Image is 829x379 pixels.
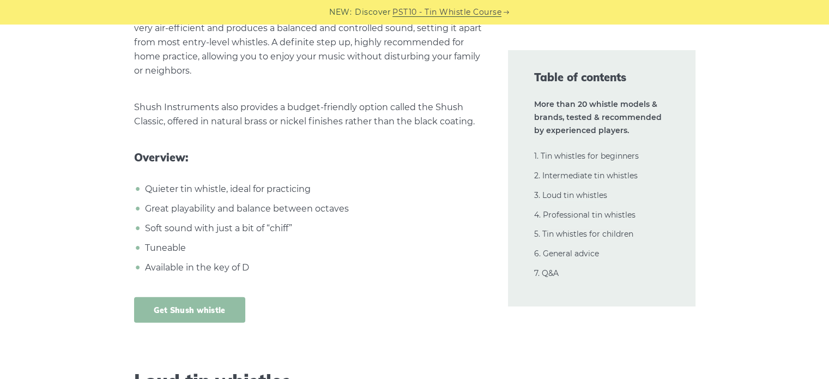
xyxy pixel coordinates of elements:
a: 5. Tin whistles for children [534,229,633,239]
li: Tuneable [142,241,482,255]
a: Get Shush whistle [134,297,245,323]
li: Great playability and balance between octaves [142,202,482,216]
a: PST10 - Tin Whistle Course [392,6,501,19]
a: 2. Intermediate tin whistles [534,171,638,181]
a: 4. Professional tin whistles [534,210,636,220]
a: 3. Loud tin whistles [534,190,607,200]
p: Shush Instruments also provides a budget-friendly option called the Shush Classic, offered in nat... [134,100,482,129]
a: 1. Tin whistles for beginners [534,151,639,161]
a: 6. General advice [534,249,599,258]
span: Overview: [134,151,482,164]
span: Table of contents [534,70,669,85]
span: NEW: [329,6,352,19]
li: Soft sound with just a bit of “chiff” [142,221,482,236]
li: Available in the key of D [142,261,482,275]
span: Discover [355,6,391,19]
strong: More than 20 whistle models & brands, tested & recommended by experienced players. [534,99,662,135]
a: 7. Q&A [534,268,559,278]
li: Quieter tin whistle, ideal for practicing [142,182,482,196]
